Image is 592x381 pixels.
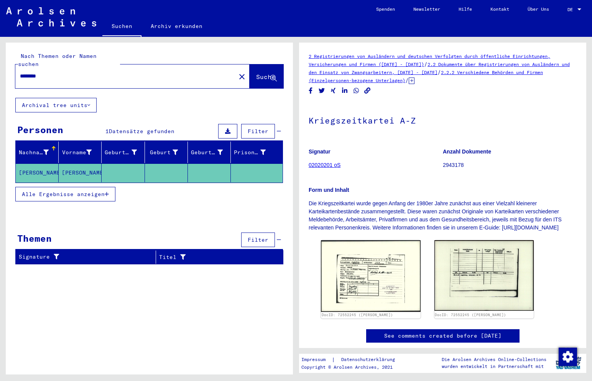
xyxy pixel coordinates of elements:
span: Filter [248,236,268,243]
h1: Kriegszeitkartei A-Z [309,103,577,137]
div: | [301,356,404,364]
img: 002.jpg [434,240,534,311]
mat-header-cell: Nachname [16,142,59,163]
mat-icon: close [237,72,247,81]
p: Die Arolsen Archives Online-Collections [442,356,546,363]
button: Share on LinkedIn [341,86,349,96]
mat-label: Nach Themen oder Namen suchen [18,53,97,68]
button: Copy link [363,86,372,96]
span: Alle Ergebnisse anzeigen [22,191,105,198]
span: / [437,69,441,76]
a: Impressum [301,356,332,364]
button: Clear [234,69,250,84]
mat-header-cell: Vorname [59,142,102,163]
a: 2 Registrierungen von Ausländern und deutschen Verfolgten durch öffentliche Einrichtungen, Versic... [309,53,550,67]
button: Archival tree units [15,98,97,112]
mat-cell: [PERSON_NAME] [59,163,102,182]
span: Suche [256,73,275,81]
div: Signature [19,253,150,261]
button: Share on Xing [329,86,337,96]
mat-header-cell: Prisoner # [231,142,283,163]
div: Vorname [62,148,92,157]
img: 001.jpg [321,240,421,312]
p: Copyright © Arolsen Archives, 2021 [301,364,404,371]
div: Geburtsdatum [191,146,232,158]
div: Geburt‏ [148,148,178,157]
a: Suchen [102,17,141,37]
mat-header-cell: Geburt‏ [145,142,188,163]
div: Geburtsname [105,148,136,157]
span: / [405,77,409,84]
img: Zustimmung ändern [559,348,577,366]
span: / [424,61,428,68]
a: 02020201 oS [309,162,340,168]
button: Share on Twitter [318,86,326,96]
div: Signature [19,251,158,263]
div: Geburtsdatum [191,148,223,157]
a: See comments created before [DATE] [384,332,502,340]
span: DE [567,7,576,12]
button: Share on WhatsApp [352,86,360,96]
button: Filter [241,124,275,139]
button: Alle Ergebnisse anzeigen [15,187,115,201]
div: Nachname [19,146,58,158]
mat-cell: [PERSON_NAME] [16,163,59,182]
div: Geburtsname [105,146,146,158]
div: Prisoner # [234,148,266,157]
span: Filter [248,128,268,135]
mat-header-cell: Geburtsname [102,142,145,163]
div: Prisoner # [234,146,275,158]
button: Share on Facebook [307,86,315,96]
p: wurden entwickelt in Partnerschaft mit [442,363,546,370]
p: 2943178 [443,161,577,169]
mat-header-cell: Geburtsdatum [188,142,231,163]
img: Arolsen_neg.svg [6,7,96,26]
img: yv_logo.png [554,353,583,373]
a: Archiv erkunden [141,17,212,35]
a: DocID: 72552245 ([PERSON_NAME]) [322,313,393,317]
p: Die Kriegszeitkartei wurde gegen Anfang der 1980er Jahre zunächst aus einer Vielzahl kleinerer Ka... [309,200,577,232]
b: Signatur [309,148,331,155]
div: Titel [159,251,276,263]
button: Filter [241,233,275,247]
div: Nachname [19,148,49,157]
a: DocID: 72552245 ([PERSON_NAME]) [435,313,506,317]
a: Datenschutzerklärung [335,356,404,364]
button: Suche [250,64,283,88]
div: Zustimmung ändern [558,347,577,366]
div: Titel [159,253,268,261]
a: 2.2 Dokumente über Registrierungen von Ausländern und den Einsatz von Zwangsarbeitern, [DATE] - [... [309,61,570,75]
span: 1 [105,128,109,135]
div: Geburt‏ [148,146,187,158]
b: Form und Inhalt [309,187,349,193]
b: Anzahl Dokumente [443,148,491,155]
div: Personen [17,123,63,137]
span: Datensätze gefunden [109,128,174,135]
div: Vorname [62,146,101,158]
div: Themen [17,231,52,245]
